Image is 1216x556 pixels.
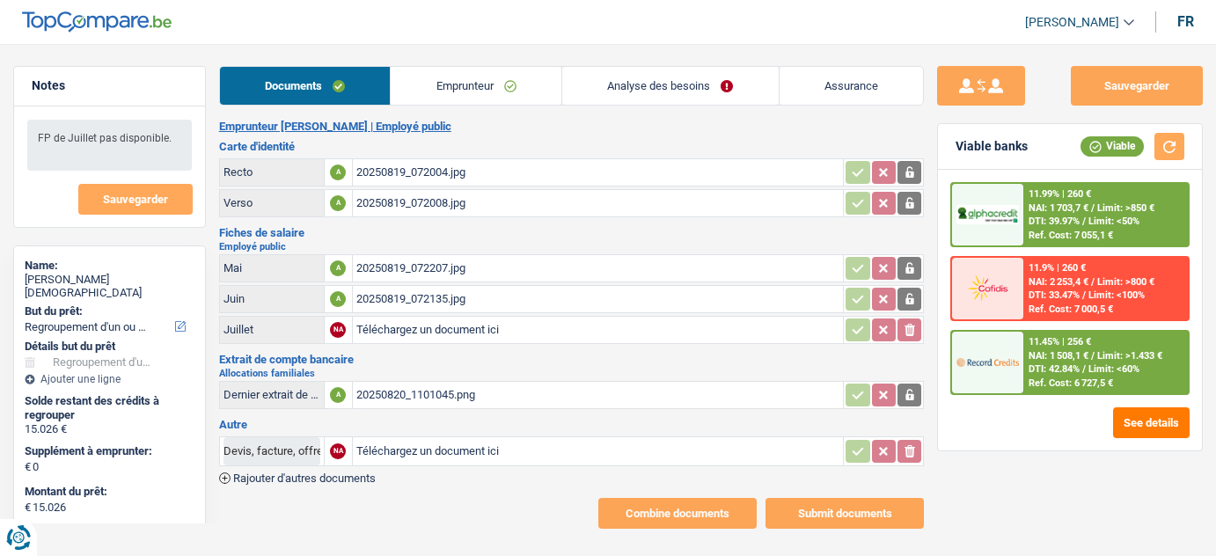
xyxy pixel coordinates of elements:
[223,323,320,336] div: Juillet
[219,419,925,430] h3: Autre
[219,242,925,252] h2: Employé public
[1011,8,1134,37] a: [PERSON_NAME]
[25,273,194,300] div: [PERSON_NAME][DEMOGRAPHIC_DATA]
[765,498,924,529] button: Submit documents
[1029,377,1113,389] div: Ref. Cost: 6 727,5 €
[956,347,1018,377] img: Record Credits
[78,184,193,215] button: Sauvegarder
[219,354,925,365] h3: Extrait de compte bancaire
[233,472,376,484] span: Rajouter d'autres documents
[356,382,840,408] div: 20250820_1101045.png
[330,291,346,307] div: A
[330,260,346,276] div: A
[330,195,346,211] div: A
[780,67,924,105] a: Assurance
[356,286,840,312] div: 20250819_072135.jpg
[356,255,840,282] div: 20250819_072207.jpg
[25,304,191,318] label: But du prêt:
[1088,289,1145,301] span: Limit: <100%
[25,259,194,273] div: Name:
[25,501,31,515] span: €
[219,227,925,238] h3: Fiches de salaire
[32,78,187,93] h5: Notes
[391,67,561,105] a: Emprunteur
[219,369,925,378] h2: Allocations familiales
[1091,202,1095,214] span: /
[219,141,925,152] h3: Carte d'identité
[25,373,194,385] div: Ajouter une ligne
[1029,350,1088,362] span: NAI: 1 508,1 €
[223,388,320,401] div: Dernier extrait de compte pour vos allocations familiales
[25,460,31,474] span: €
[223,165,320,179] div: Recto
[330,443,346,459] div: NA
[1113,407,1190,438] button: See details
[25,394,194,421] div: Solde restant des crédits à regrouper
[223,196,320,209] div: Verso
[1025,15,1119,30] span: [PERSON_NAME]
[25,422,194,436] div: 15.026 €
[1029,289,1080,301] span: DTI: 33.47%
[956,139,1028,154] div: Viable banks
[1080,136,1144,156] div: Viable
[220,67,391,105] a: Documents
[330,387,346,403] div: A
[1029,202,1088,214] span: NAI: 1 703,7 €
[356,190,840,216] div: 20250819_072008.jpg
[1029,230,1113,241] div: Ref. Cost: 7 055,1 €
[1097,350,1162,362] span: Limit: >1.433 €
[1091,350,1095,362] span: /
[330,322,346,338] div: NA
[1082,289,1086,301] span: /
[1071,66,1203,106] button: Sauvegarder
[219,120,925,134] h2: Emprunteur [PERSON_NAME] | Employé public
[1097,202,1154,214] span: Limit: >850 €
[598,498,757,529] button: Combine documents
[356,159,840,186] div: 20250819_072004.jpg
[25,485,191,499] label: Montant du prêt:
[956,205,1018,224] img: AlphaCredit
[219,472,376,484] button: Rajouter d'autres documents
[22,11,172,33] img: TopCompare Logo
[1029,276,1088,288] span: NAI: 2 253,4 €
[562,67,779,105] a: Analyse des besoins
[1082,363,1086,375] span: /
[223,292,320,305] div: Juin
[1029,188,1091,200] div: 11.99% | 260 €
[1029,336,1091,347] div: 11.45% | 256 €
[1029,304,1113,315] div: Ref. Cost: 7 000,5 €
[330,165,346,180] div: A
[1088,363,1139,375] span: Limit: <60%
[103,194,168,205] span: Sauvegarder
[1029,262,1086,274] div: 11.9% | 260 €
[1029,216,1080,227] span: DTI: 39.97%
[1088,216,1139,227] span: Limit: <50%
[956,273,1018,304] img: Cofidis
[25,340,194,354] div: Détails but du prêt
[1177,13,1194,30] div: fr
[1029,363,1080,375] span: DTI: 42.84%
[1091,276,1095,288] span: /
[1082,216,1086,227] span: /
[25,444,191,458] label: Supplément à emprunter:
[1097,276,1154,288] span: Limit: >800 €
[223,261,320,274] div: Mai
